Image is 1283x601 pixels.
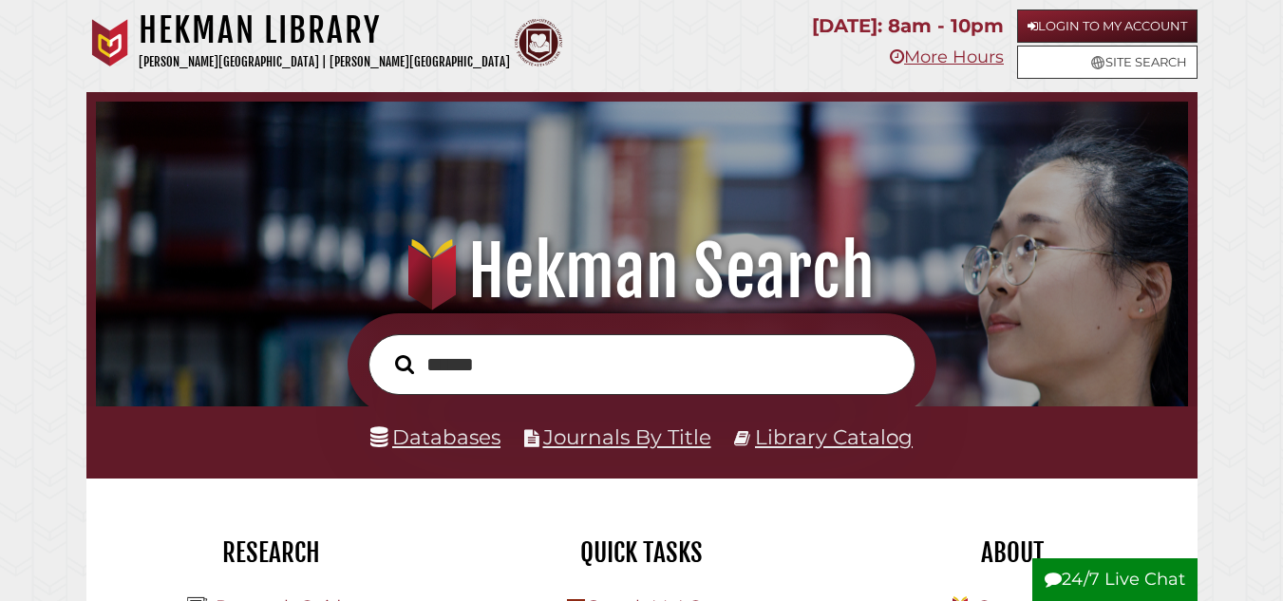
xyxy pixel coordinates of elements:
[755,424,913,449] a: Library Catalog
[841,536,1183,569] h2: About
[101,536,443,569] h2: Research
[1017,46,1198,79] a: Site Search
[386,349,424,379] button: Search
[370,424,500,449] a: Databases
[139,51,510,73] p: [PERSON_NAME][GEOGRAPHIC_DATA] | [PERSON_NAME][GEOGRAPHIC_DATA]
[890,47,1004,67] a: More Hours
[395,354,414,375] i: Search
[86,19,134,66] img: Calvin University
[471,536,813,569] h2: Quick Tasks
[515,19,562,66] img: Calvin Theological Seminary
[115,230,1169,313] h1: Hekman Search
[812,9,1004,43] p: [DATE]: 8am - 10pm
[1017,9,1198,43] a: Login to My Account
[139,9,510,51] h1: Hekman Library
[543,424,711,449] a: Journals By Title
